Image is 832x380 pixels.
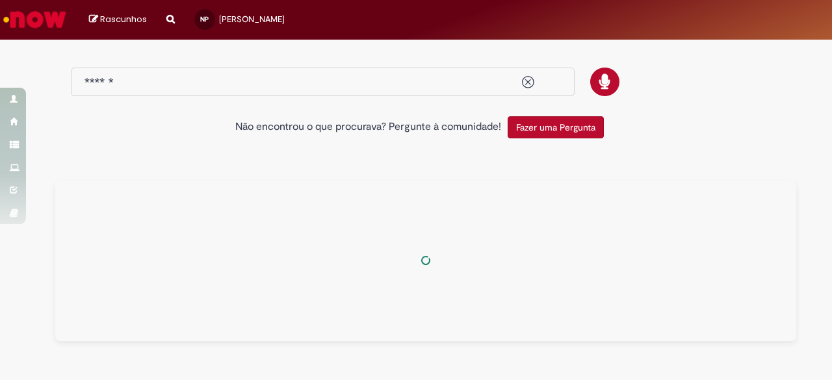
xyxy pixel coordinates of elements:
div: Tudo [55,181,796,341]
button: Fazer uma Pergunta [508,116,604,138]
span: [PERSON_NAME] [219,14,285,25]
span: NP [200,15,209,23]
span: Rascunhos [100,13,147,25]
a: Rascunhos [89,14,147,26]
h2: Não encontrou o que procurava? Pergunte à comunidade! [235,121,501,133]
img: ServiceNow [1,6,68,32]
